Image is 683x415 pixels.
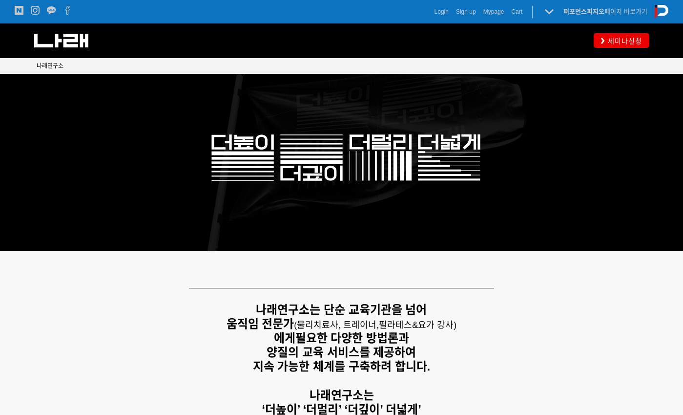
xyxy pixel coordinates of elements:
span: 세미나신청 [605,36,642,46]
a: Mypage [483,7,504,17]
strong: 나래연구소는 [310,389,374,402]
a: Cart [511,7,522,17]
strong: 필요한 다양한 방법론과 [295,331,409,345]
a: Sign up [456,7,476,17]
strong: 에게 [274,331,295,345]
span: 물리치료사, 트레이너, [297,320,379,330]
strong: 움직임 전문가 [227,317,294,330]
a: 퍼포먼스피지오페이지 바로가기 [563,8,647,15]
strong: 양질의 교육 서비스를 제공하여 [267,346,416,359]
a: Login [435,7,449,17]
a: 세미나신청 [594,33,649,47]
strong: 나래연구소는 단순 교육기관을 넘어 [256,303,427,316]
span: 나래연구소 [37,63,63,69]
strong: 퍼포먼스피지오 [563,8,604,15]
a: 나래연구소 [37,61,63,71]
strong: 지속 가능한 체계를 구축하려 합니다. [253,360,430,373]
span: 필라테스&요가 강사) [379,320,456,330]
span: ( [294,320,379,330]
